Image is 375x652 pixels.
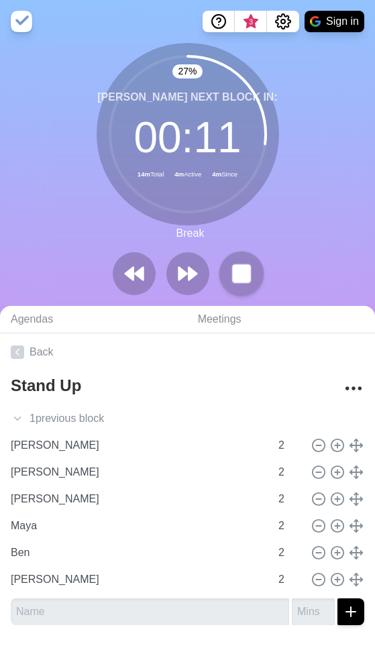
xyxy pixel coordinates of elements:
input: Mins [273,459,305,486]
input: Name [5,432,270,459]
input: Name [5,512,270,539]
button: Sign in [305,11,364,32]
img: google logo [310,16,321,27]
button: More [340,375,367,402]
input: Name [5,486,270,512]
input: Name [11,598,289,625]
input: Mins [273,486,305,512]
button: What’s new [235,11,267,32]
span: [PERSON_NAME] [97,91,187,103]
input: Mins [273,512,305,539]
input: Name [5,566,270,593]
input: Name [5,539,270,566]
a: Meetings [187,306,375,333]
input: Mins [273,566,305,593]
button: Help [203,11,235,32]
button: Settings [267,11,299,32]
input: Name [5,459,270,486]
input: Mins [273,539,305,566]
input: Mins [292,598,335,625]
input: Mins [273,432,305,459]
span: 3 [246,17,256,28]
p: Break [176,225,205,241]
img: timeblocks logo [11,11,32,32]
